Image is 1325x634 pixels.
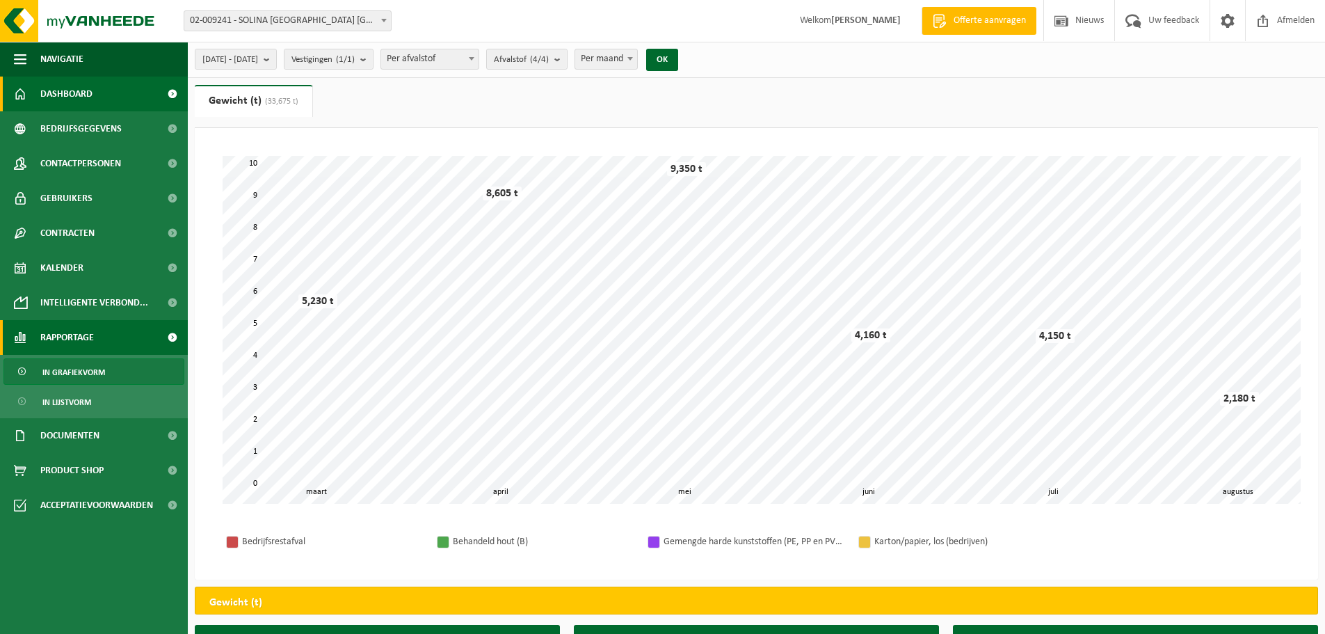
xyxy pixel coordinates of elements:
[1036,329,1075,343] div: 4,150 t
[40,488,153,523] span: Acceptatievoorwaarden
[575,49,638,70] span: Per maand
[831,15,901,26] strong: [PERSON_NAME]
[262,97,298,106] span: (33,675 t)
[3,388,184,415] a: In lijstvorm
[851,328,890,342] div: 4,160 t
[40,181,93,216] span: Gebruikers
[494,49,549,70] span: Afvalstof
[42,359,105,386] span: In grafiekvorm
[40,285,148,320] span: Intelligente verbond...
[336,55,355,64] count: (1/1)
[646,49,678,71] button: OK
[195,85,312,117] a: Gewicht (t)
[242,533,423,550] div: Bedrijfsrestafval
[195,587,276,618] h2: Gewicht (t)
[530,55,549,64] count: (4/4)
[202,49,258,70] span: [DATE] - [DATE]
[40,251,83,285] span: Kalender
[40,77,93,111] span: Dashboard
[380,49,479,70] span: Per afvalstof
[40,111,122,146] span: Bedrijfsgegevens
[381,49,479,69] span: Per afvalstof
[486,49,568,70] button: Afvalstof(4/4)
[284,49,374,70] button: Vestigingen(1/1)
[667,162,706,176] div: 9,350 t
[483,187,522,200] div: 8,605 t
[453,533,634,550] div: Behandeld hout (B)
[1220,392,1259,406] div: 2,180 t
[874,533,1055,550] div: Karton/papier, los (bedrijven)
[3,358,184,385] a: In grafiekvorm
[950,14,1029,28] span: Offerte aanvragen
[184,10,392,31] span: 02-009241 - SOLINA BELGIUM NV/AG - IZEGEM
[291,49,355,70] span: Vestigingen
[184,11,391,31] span: 02-009241 - SOLINA BELGIUM NV/AG - IZEGEM
[664,533,844,550] div: Gemengde harde kunststoffen (PE, PP en PVC), recycleerbaar (industrieel)
[575,49,637,69] span: Per maand
[922,7,1036,35] a: Offerte aanvragen
[40,146,121,181] span: Contactpersonen
[42,389,91,415] span: In lijstvorm
[40,216,95,251] span: Contracten
[40,320,94,355] span: Rapportage
[40,418,99,453] span: Documenten
[40,42,83,77] span: Navigatie
[298,294,337,308] div: 5,230 t
[40,453,104,488] span: Product Shop
[195,49,277,70] button: [DATE] - [DATE]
